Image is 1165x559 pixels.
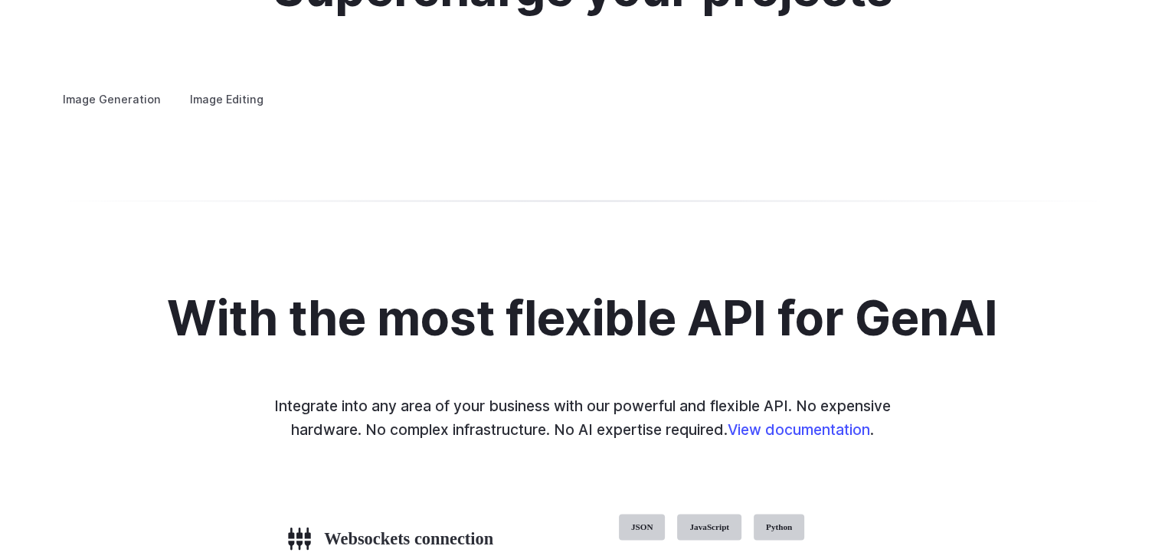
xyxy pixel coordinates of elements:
label: JSON [619,514,666,540]
h3: Websockets connection [324,526,493,551]
label: JavaScript [677,514,741,540]
label: Python [754,514,804,540]
label: Image Editing [177,85,277,112]
h2: With the most flexible API for GenAI [167,292,998,345]
a: View documentation [728,420,870,438]
p: Integrate into any area of your business with our powerful and flexible API. No expensive hardwar... [264,394,902,440]
label: Image Generation [50,85,174,112]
